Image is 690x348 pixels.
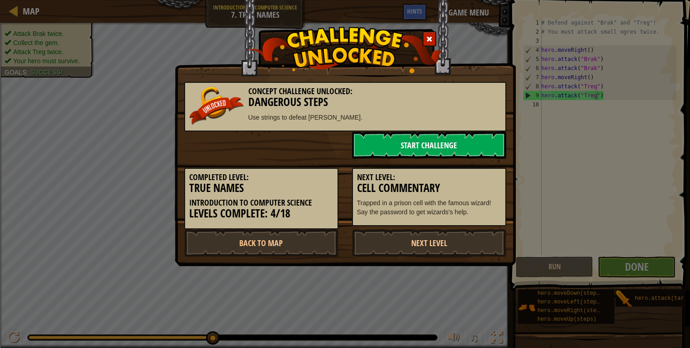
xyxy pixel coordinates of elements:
[184,229,338,257] a: Back to Map
[352,131,506,159] a: Start Challenge
[4,20,686,28] div: Move To ...
[4,61,686,69] div: Move To ...
[189,113,501,122] p: Use strings to defeat [PERSON_NAME].
[248,86,353,97] span: Concept Challenge Unlocked:
[4,53,686,61] div: Rename
[189,173,333,182] h5: Completed Level:
[189,96,501,108] h3: Dangerous Steps
[189,207,333,220] h3: Levels Complete: 4/18
[4,45,686,53] div: Sign out
[4,28,686,36] div: Delete
[357,173,501,182] h5: Next Level:
[189,198,333,207] h5: Introduction to Computer Science
[247,27,443,73] img: challenge_unlocked.png
[189,87,244,125] img: unlocked_banner.png
[4,12,686,20] div: Sort New > Old
[4,4,686,12] div: Sort A > Z
[4,36,686,45] div: Options
[357,198,501,217] p: Trapped in a prison cell with the famous wizard! Say the password to get wizards's help.
[357,182,501,194] h3: Cell Commentary
[189,182,333,194] h3: True Names
[352,229,506,257] a: Next Level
